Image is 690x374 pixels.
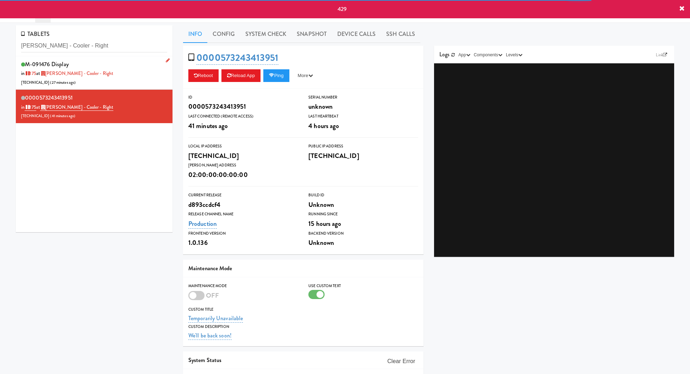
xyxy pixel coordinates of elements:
span: OFF [206,291,219,300]
div: Unknown [308,199,418,211]
div: Unknown [308,237,418,249]
a: SSH Calls [381,25,420,43]
span: at [36,70,113,77]
span: System Status [188,356,221,364]
a: 0000573243413951 [196,51,278,65]
a: Link [654,51,669,58]
span: at [36,104,113,111]
a: 175 [25,104,36,111]
a: System Check [240,25,291,43]
div: Frontend Version [188,230,298,237]
span: in [21,70,36,77]
div: Serial Number [308,94,418,101]
div: Backend Version [308,230,418,237]
button: Clear Error [384,355,418,368]
a: Info [183,25,207,43]
div: Build Id [308,192,418,199]
span: 429 [338,5,347,13]
div: [TECHNICAL_ID] [308,150,418,162]
li: 0000573243413951in 175at [PERSON_NAME] - Cooler - Right[TECHNICAL_ID] (41 minutes ago) [16,90,172,123]
a: We'll be back soon! [188,331,232,340]
span: [TECHNICAL_ID] ( ) [21,80,76,85]
div: ID [188,94,298,101]
div: Last Heartbeat [308,113,418,120]
button: App [457,51,472,58]
div: Local IP Address [188,143,298,150]
div: Running Since [308,211,418,218]
a: Production [188,219,217,229]
a: Config [207,25,240,43]
span: M-091476 Display [25,60,69,68]
div: Custom Title [188,306,418,313]
div: Maintenance Mode [188,283,298,290]
a: [PERSON_NAME] - Cooler - Right [40,104,113,111]
span: 27 minutes ago [52,80,74,85]
a: Temporarily Unavailable [188,314,243,323]
span: 0000573243413951 [25,94,73,102]
span: Logs [439,50,450,58]
button: Ping [263,69,289,82]
li: M-091476 Displayin 175at [PERSON_NAME] - Cooler - Right[TECHNICAL_ID] (27 minutes ago) [16,56,172,90]
div: Public IP Address [308,143,418,150]
input: Search tablets [21,39,167,52]
button: Reboot [188,69,219,82]
button: Levels [504,51,524,58]
div: 02:00:00:00:00:00 [188,169,298,181]
a: Device Calls [332,25,381,43]
div: Custom Description [188,323,418,330]
span: [TECHNICAL_ID] ( ) [21,113,75,119]
div: unknown [308,101,418,113]
span: 15 hours ago [308,219,341,228]
span: 41 minutes ago [52,113,74,119]
span: Maintenance Mode [188,264,232,272]
button: Components [472,51,504,58]
div: Release Channel Name [188,211,298,218]
span: in [21,104,36,111]
div: 1.0.136 [188,237,298,249]
span: 41 minutes ago [188,121,228,131]
span: 4 hours ago [308,121,339,131]
div: [TECHNICAL_ID] [188,150,298,162]
div: [PERSON_NAME] Address [188,162,298,169]
div: Current Release [188,192,298,199]
button: Reload App [221,69,261,82]
a: 175 [25,70,36,77]
a: [PERSON_NAME] - Cooler - Right [40,70,113,77]
div: Last Connected (Remote Access) [188,113,298,120]
span: TABLETS [21,30,50,38]
div: Use Custom Text [308,283,418,290]
a: Snapshot [291,25,332,43]
div: 0000573243413951 [188,101,298,113]
button: More [292,69,319,82]
div: d893ccdcf4 [188,199,298,211]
